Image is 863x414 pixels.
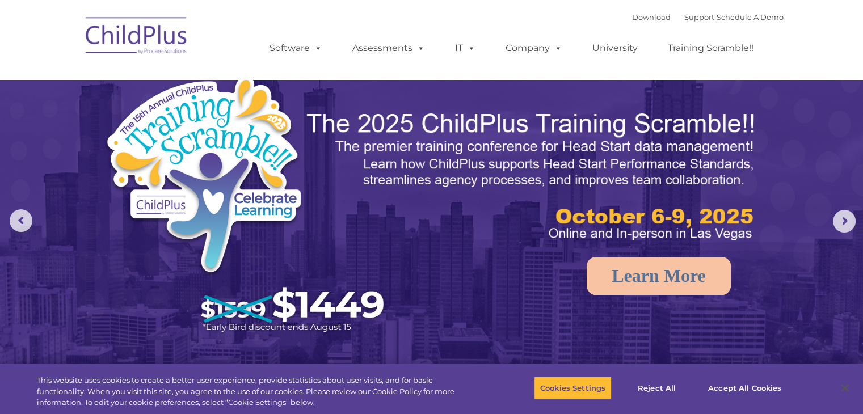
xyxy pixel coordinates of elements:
[632,12,784,22] font: |
[341,37,436,60] a: Assessments
[158,75,192,83] span: Last name
[258,37,334,60] a: Software
[587,257,731,295] a: Learn More
[702,376,788,400] button: Accept All Cookies
[632,12,671,22] a: Download
[656,37,765,60] a: Training Scramble!!
[444,37,487,60] a: IT
[534,376,612,400] button: Cookies Settings
[717,12,784,22] a: Schedule A Demo
[80,9,193,66] img: ChildPlus by Procare Solutions
[494,37,574,60] a: Company
[581,37,649,60] a: University
[158,121,206,130] span: Phone number
[684,12,714,22] a: Support
[37,375,475,408] div: This website uses cookies to create a better user experience, provide statistics about user visit...
[621,376,692,400] button: Reject All
[832,375,857,400] button: Close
